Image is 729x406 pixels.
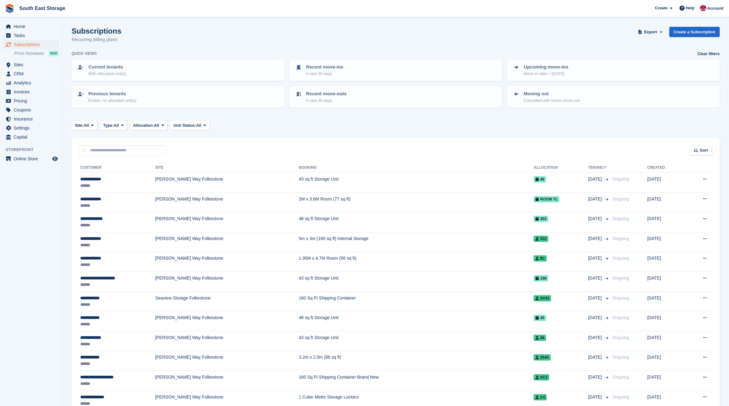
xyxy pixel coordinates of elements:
[72,87,284,107] a: Previous tenants Ended, no allocated unit(s)
[100,120,127,130] button: Type: All
[155,272,299,292] td: [PERSON_NAME] Way Folkestone
[588,394,603,400] span: [DATE]
[306,97,347,104] p: In last 30 days
[647,351,685,371] td: [DATE]
[3,115,59,123] a: menu
[700,147,708,153] span: Sort
[612,256,629,261] span: Ongoing
[647,232,685,252] td: [DATE]
[51,155,59,163] a: Preview store
[647,371,685,391] td: [DATE]
[299,351,534,371] td: 3.2m x 2.5m (86 sq ft)
[3,31,59,40] a: menu
[534,315,546,321] span: 45
[612,196,629,201] span: Ongoing
[612,375,629,380] span: Ongoing
[588,374,603,380] span: [DATE]
[588,334,603,341] span: [DATE]
[14,154,51,163] span: Online Store
[647,272,685,292] td: [DATE]
[299,291,534,311] td: 160 Sq Ft Shipping Container
[114,122,119,129] span: All
[588,314,603,321] span: [DATE]
[72,120,97,130] button: Site: All
[84,122,89,129] span: All
[72,51,97,56] h6: Quick views
[655,5,667,11] span: Create
[507,87,719,107] a: Moving out Cancelled with future move-out
[534,354,551,361] span: 264X
[155,331,299,351] td: [PERSON_NAME] Way Folkestone
[686,5,694,11] span: Help
[588,255,603,262] span: [DATE]
[3,60,59,69] a: menu
[306,71,343,77] p: In last 30 days
[155,212,299,232] td: [PERSON_NAME] Way Folkestone
[155,291,299,311] td: Seaview Storage Folkestone
[3,69,59,78] a: menu
[524,90,579,97] p: Moving out
[14,124,51,132] span: Settings
[14,133,51,141] span: Capital
[155,351,299,371] td: [PERSON_NAME] Way Folkestone
[612,276,629,281] span: Ongoing
[155,311,299,331] td: [PERSON_NAME] Way Folkestone
[14,115,51,123] span: Insurance
[647,212,685,232] td: [DATE]
[524,64,568,71] p: Upcoming move-ins
[612,295,629,300] span: Ongoing
[647,311,685,331] td: [DATE]
[6,147,62,153] span: Storefront
[3,78,59,87] a: menu
[3,133,59,141] a: menu
[299,163,534,173] th: Booking
[173,122,196,129] span: Unit Status:
[155,173,299,193] td: [PERSON_NAME] Way Folkestone
[299,311,534,331] td: 48 sq ft Storage Unit
[196,122,201,129] span: All
[299,252,534,272] td: 1.95M x 4.7M Room (99 sq ft)
[534,255,547,262] span: 8C
[14,50,44,56] span: Price increases
[534,196,559,202] span: Room 7c
[170,120,209,130] button: Unit Status: All
[14,31,51,40] span: Tasks
[72,27,121,35] h1: Subscriptions
[612,177,629,182] span: Ongoing
[588,354,603,361] span: [DATE]
[534,394,547,400] span: C4
[154,122,159,129] span: All
[88,97,137,104] p: Ended, no allocated unit(s)
[588,275,603,281] span: [DATE]
[3,40,59,49] a: menu
[155,192,299,212] td: [PERSON_NAME] Way Folkestone
[647,331,685,351] td: [DATE]
[155,252,299,272] td: [PERSON_NAME] Way Folkestone
[155,232,299,252] td: [PERSON_NAME] Way Folkestone
[588,163,610,173] th: Tenancy
[647,163,685,173] th: Created
[647,173,685,193] td: [DATE]
[306,90,347,97] p: Recent move-outs
[17,3,68,13] a: South East Storage
[14,97,51,105] span: Pricing
[588,295,603,301] span: [DATE]
[14,69,51,78] span: CRM
[647,291,685,311] td: [DATE]
[14,22,51,31] span: Home
[644,29,657,35] span: Export
[534,236,548,242] span: 310
[612,335,629,340] span: Ongoing
[306,64,343,71] p: Recent move-ins
[130,120,168,130] button: Allocation: All
[14,106,51,114] span: Coupons
[534,335,546,341] span: 46
[14,60,51,69] span: Sites
[79,163,155,173] th: Customer
[697,51,720,57] a: Clear filters
[3,22,59,31] a: menu
[299,212,534,232] td: 48 sq ft Storage Unit
[290,87,502,107] a: Recent move-outs In last 30 days
[88,71,126,77] p: With allocated unit(s)
[700,5,706,11] img: Roger Norris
